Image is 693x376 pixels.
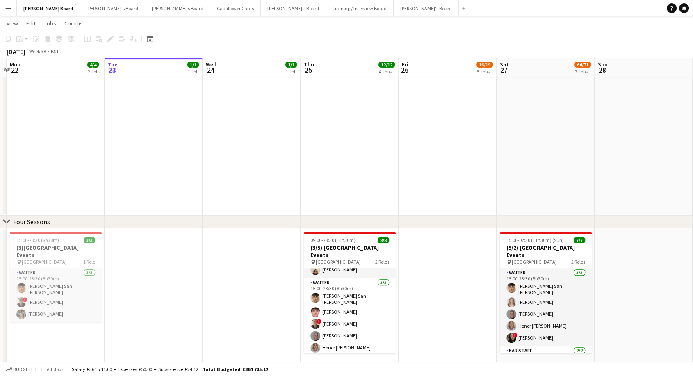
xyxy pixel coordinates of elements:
a: View [3,18,21,29]
button: Training / Interview Board [326,0,394,16]
span: View [7,20,18,27]
span: Edit [26,20,36,27]
div: Four Seasons [13,218,50,226]
a: Edit [23,18,39,29]
div: [DATE] [7,48,25,56]
button: [PERSON_NAME]'s Board [261,0,326,16]
button: Cauliflower Cards [210,0,261,16]
button: [PERSON_NAME]'s Board [145,0,210,16]
div: Salary £364 711.00 + Expenses £50.00 + Subsistence £24.12 = [72,366,268,372]
button: [PERSON_NAME]'s Board [80,0,145,16]
span: All jobs [45,366,65,372]
a: Jobs [41,18,59,29]
button: Budgeted [4,365,38,374]
a: Comms [61,18,86,29]
span: Comms [64,20,83,27]
span: Week 38 [27,48,48,55]
button: [PERSON_NAME]'s Board [394,0,459,16]
div: BST [51,48,59,55]
span: Jobs [44,20,56,27]
button: [PERSON_NAME] Board [17,0,80,16]
span: Budgeted [13,367,37,372]
span: Total Budgeted £364 785.12 [203,366,268,372]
